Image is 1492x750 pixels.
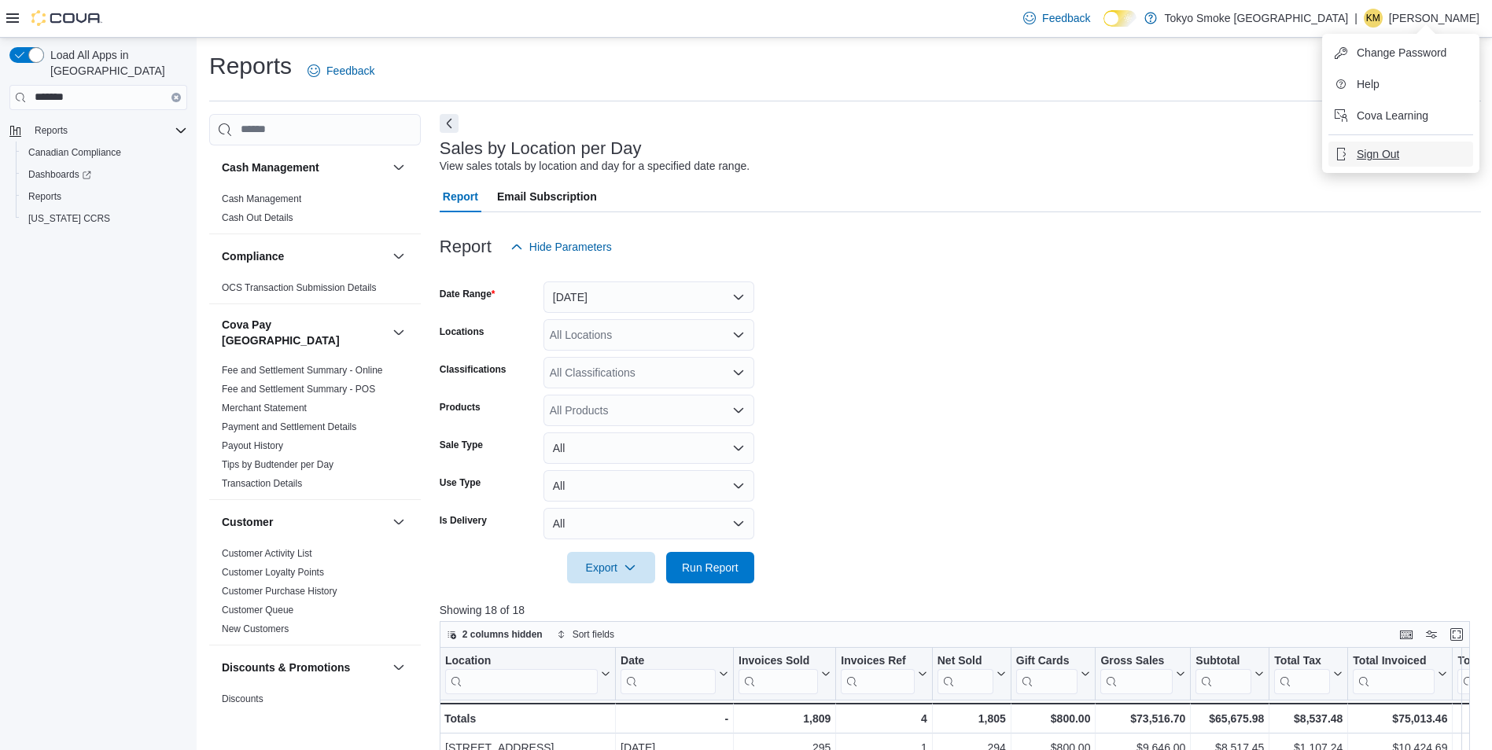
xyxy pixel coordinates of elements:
[543,281,754,313] button: [DATE]
[222,439,283,452] span: Payout History
[28,146,121,159] span: Canadian Compliance
[389,247,408,266] button: Compliance
[1195,653,1251,668] div: Subtotal
[222,282,377,293] a: OCS Transaction Submission Details
[389,158,408,177] button: Cash Management
[1357,45,1446,61] span: Change Password
[222,281,377,294] span: OCS Transaction Submission Details
[222,458,333,471] span: Tips by Budtender per Day
[732,366,745,379] button: Open list of options
[739,709,831,728] div: 1,809
[440,288,495,300] label: Date Range
[445,653,598,668] div: Location
[682,560,739,575] span: Run Report
[28,121,187,140] span: Reports
[1353,653,1435,668] div: Total Invoiced
[1353,709,1447,728] div: $75,013.46
[22,143,127,162] a: Canadian Compliance
[28,121,74,140] button: Reports
[222,477,302,490] span: Transaction Details
[222,383,375,395] span: Fee and Settlement Summary - POS
[326,63,374,79] span: Feedback
[938,653,1006,693] button: Net Sold
[209,361,421,499] div: Cova Pay [GEOGRAPHIC_DATA]
[222,567,324,578] a: Customer Loyalty Points
[739,653,831,693] button: Invoices Sold
[222,514,386,530] button: Customer
[222,623,289,634] a: New Customers
[389,323,408,342] button: Cova Pay [GEOGRAPHIC_DATA]
[567,552,655,583] button: Export
[445,653,598,693] div: Location
[28,168,91,181] span: Dashboards
[1016,653,1078,668] div: Gift Cards
[1364,9,1383,28] div: Krista Maitland
[222,193,301,204] a: Cash Management
[938,709,1006,728] div: 1,805
[222,459,333,470] a: Tips by Budtender per Day
[222,421,356,433] span: Payment and Settlement Details
[222,514,273,530] h3: Customer
[1357,146,1399,162] span: Sign Out
[16,186,193,208] button: Reports
[1017,2,1096,34] a: Feedback
[621,653,716,693] div: Date
[1100,653,1185,693] button: Gross Sales
[1103,10,1136,27] input: Dark Mode
[440,476,481,489] label: Use Type
[9,113,187,270] nav: Complex example
[1357,76,1380,92] span: Help
[22,209,187,228] span: Washington CCRS
[440,158,750,175] div: View sales totals by location and day for a specified date range.
[666,552,754,583] button: Run Report
[1016,653,1091,693] button: Gift Cards
[22,165,187,184] span: Dashboards
[209,278,421,303] div: Compliance
[938,653,993,668] div: Net Sold
[445,653,610,693] button: Location
[1100,653,1173,668] div: Gross Sales
[1100,709,1185,728] div: $73,516.70
[1274,653,1343,693] button: Total Tax
[1274,653,1330,693] div: Total Tax
[1447,625,1466,644] button: Enter fullscreen
[222,160,319,175] h3: Cash Management
[1353,653,1435,693] div: Total Invoiced
[222,585,337,597] span: Customer Purchase History
[44,47,187,79] span: Load All Apps in [GEOGRAPHIC_DATA]
[222,193,301,205] span: Cash Management
[31,10,102,26] img: Cova
[1357,108,1428,123] span: Cova Learning
[222,364,383,377] span: Fee and Settlement Summary - Online
[1354,9,1358,28] p: |
[222,403,307,414] a: Merchant Statement
[222,402,307,414] span: Merchant Statement
[1016,709,1091,728] div: $800.00
[440,363,507,376] label: Classifications
[222,248,284,264] h3: Compliance
[222,693,263,704] a: Discounts
[621,653,728,693] button: Date
[1100,653,1173,693] div: Gross Sales
[222,317,386,348] h3: Cova Pay [GEOGRAPHIC_DATA]
[222,660,386,675] button: Discounts & Promotions
[209,544,421,645] div: Customer
[739,653,818,668] div: Invoices Sold
[3,119,193,142] button: Reports
[621,653,716,668] div: Date
[551,625,621,644] button: Sort fields
[1016,653,1078,693] div: Gift Card Sales
[222,211,293,224] span: Cash Out Details
[1042,10,1090,26] span: Feedback
[22,187,187,206] span: Reports
[22,165,98,184] a: Dashboards
[222,693,263,705] span: Discounts
[440,439,483,451] label: Sale Type
[841,653,927,693] button: Invoices Ref
[222,566,324,579] span: Customer Loyalty Points
[171,93,181,102] button: Clear input
[1422,625,1441,644] button: Display options
[16,208,193,230] button: [US_STATE] CCRS
[1274,709,1343,728] div: $8,537.48
[35,124,68,137] span: Reports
